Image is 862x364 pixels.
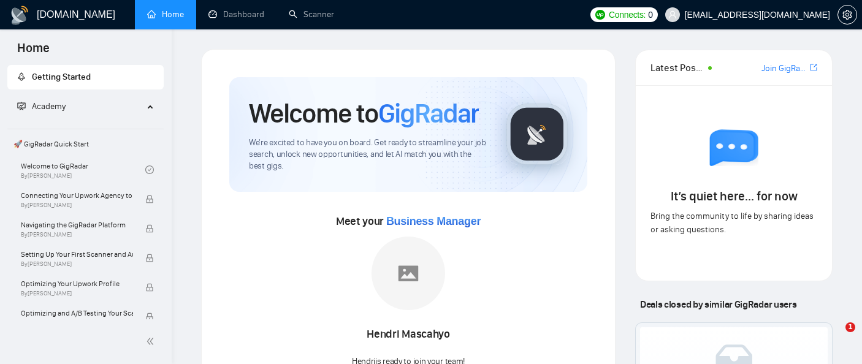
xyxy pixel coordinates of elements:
span: rocket [17,72,26,81]
a: searchScanner [289,9,334,20]
span: Home [7,39,59,65]
h1: Welcome to [249,97,479,130]
span: Getting Started [32,72,91,82]
span: Academy [32,101,66,112]
a: Join GigRadar Slack Community [761,62,807,75]
span: check-circle [145,165,154,174]
a: Welcome to GigRadarBy[PERSON_NAME] [21,156,145,183]
span: 1 [845,322,855,332]
button: setting [837,5,857,25]
a: homeHome [147,9,184,20]
div: Hendri Mascahyo [341,324,476,345]
span: Setting Up Your First Scanner and Auto-Bidder [21,248,133,260]
span: Connecting Your Upwork Agency to GigRadar [21,189,133,202]
span: Navigating the GigRadar Platform [21,219,133,231]
span: GigRadar [378,97,479,130]
span: double-left [146,335,158,347]
span: lock [145,224,154,233]
span: lock [145,283,154,292]
span: lock [145,313,154,321]
span: lock [145,195,154,203]
span: 🚀 GigRadar Quick Start [9,132,162,156]
span: Optimizing and A/B Testing Your Scanner for Better Results [21,307,133,319]
span: export [810,63,817,72]
span: It’s quiet here... for now [671,189,798,203]
span: We're excited to have you on board. Get ready to streamline your job search, unlock new opportuni... [249,137,487,172]
span: By [PERSON_NAME] [21,260,133,268]
span: Connects: [609,8,646,21]
span: By [PERSON_NAME] [21,231,133,238]
span: Optimizing Your Upwork Profile [21,278,133,290]
span: 0 [648,8,653,21]
img: empty chat [709,129,758,178]
span: By [PERSON_NAME] [21,202,133,209]
img: gigradar-logo.png [506,104,568,165]
span: setting [838,10,856,20]
span: Meet your [336,214,481,228]
li: Getting Started [7,65,164,89]
a: setting [837,10,857,20]
span: fund-projection-screen [17,102,26,110]
a: dashboardDashboard [208,9,264,20]
span: Academy [17,101,66,112]
span: Business Manager [386,215,481,227]
img: upwork-logo.png [595,10,605,20]
span: lock [145,254,154,262]
iframe: Intercom live chat [820,322,850,352]
img: logo [10,6,29,25]
span: Deals closed by similar GigRadar users [635,294,801,315]
a: export [810,62,817,74]
span: By [PERSON_NAME] [21,290,133,297]
span: user [668,10,677,19]
span: Bring the community to life by sharing ideas or asking questions. [650,211,814,235]
span: Latest Posts from the GigRadar Community [650,60,704,75]
img: placeholder.png [372,237,445,310]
